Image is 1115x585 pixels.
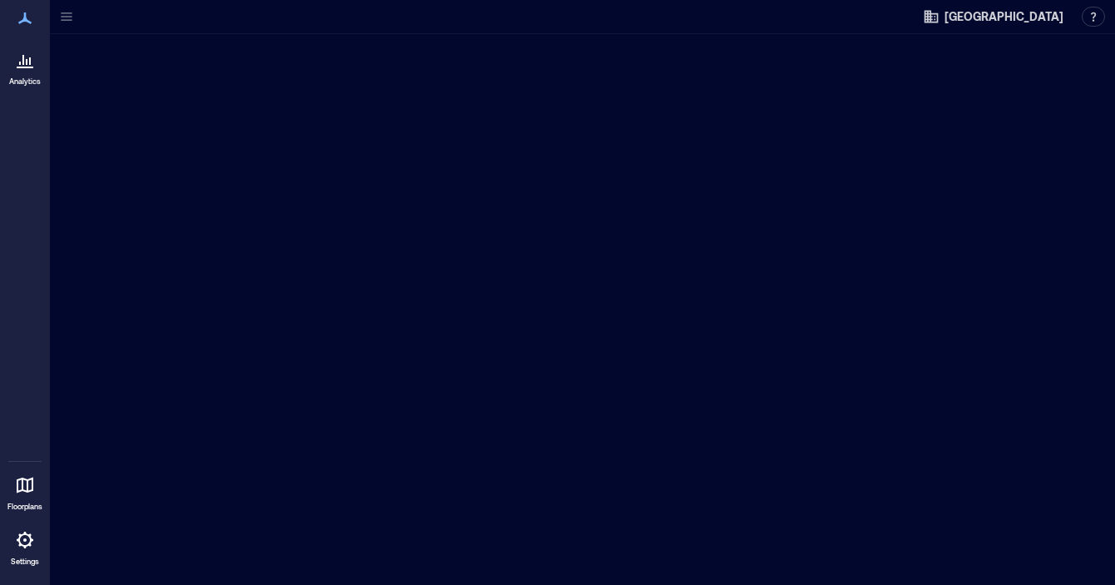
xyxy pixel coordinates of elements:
a: Analytics [4,40,46,92]
a: Settings [5,520,45,572]
p: Settings [11,557,39,567]
a: Floorplans [2,465,47,517]
button: [GEOGRAPHIC_DATA] [918,3,1068,30]
p: Floorplans [7,502,42,512]
span: [GEOGRAPHIC_DATA] [945,8,1063,25]
p: Analytics [9,77,41,87]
